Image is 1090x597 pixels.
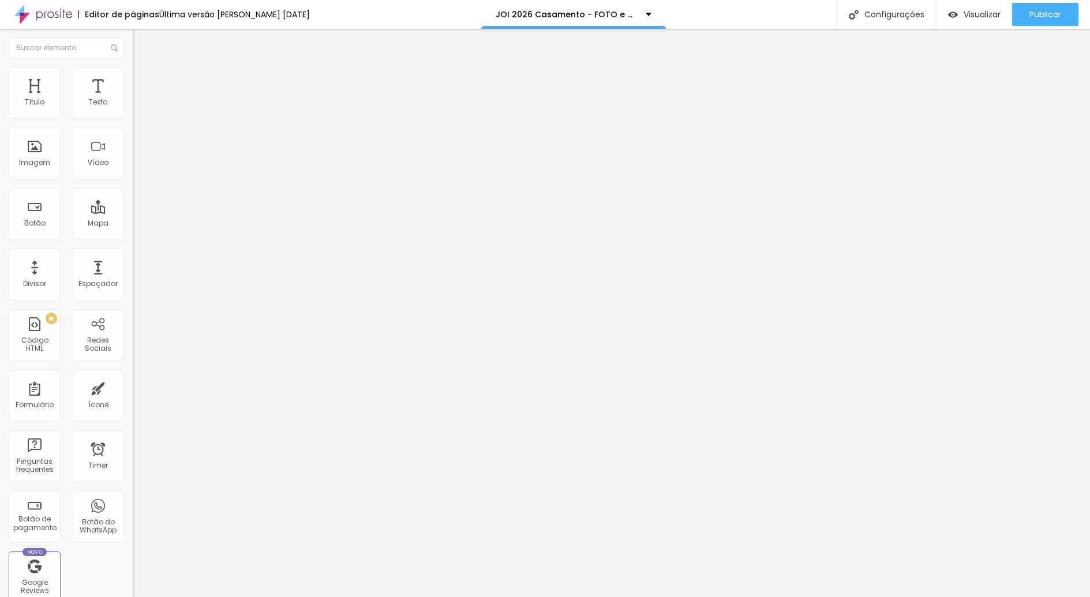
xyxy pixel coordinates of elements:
[88,159,108,167] div: Vídeo
[75,518,121,535] div: Botão do WhatsApp
[16,401,54,409] div: Formulário
[849,10,859,20] img: Icone
[1012,3,1078,26] button: Publicar
[23,548,47,556] div: Novo
[24,219,46,227] div: Botão
[78,280,118,288] div: Espaçador
[12,515,57,532] div: Botão de pagamento
[23,280,46,288] div: Divisor
[159,10,310,18] div: Última versão [PERSON_NAME] [DATE]
[133,29,1090,597] iframe: Editor
[89,98,107,106] div: Texto
[88,401,108,409] div: Ícone
[111,44,118,51] img: Icone
[19,159,50,167] div: Imagem
[12,336,57,353] div: Código HTML
[88,219,108,227] div: Mapa
[25,98,44,106] div: Título
[9,37,124,58] input: Buscar elemento
[1029,10,1061,19] span: Publicar
[948,10,958,20] img: view-1.svg
[937,3,1012,26] button: Visualizar
[12,579,57,595] div: Google Reviews
[78,10,159,18] div: Editor de páginas
[88,461,108,470] div: Timer
[964,10,1001,19] span: Visualizar
[496,10,637,18] p: JOI 2026 Casamento - FOTO e VIDEO
[75,336,121,353] div: Redes Sociais
[12,457,57,474] div: Perguntas frequentes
